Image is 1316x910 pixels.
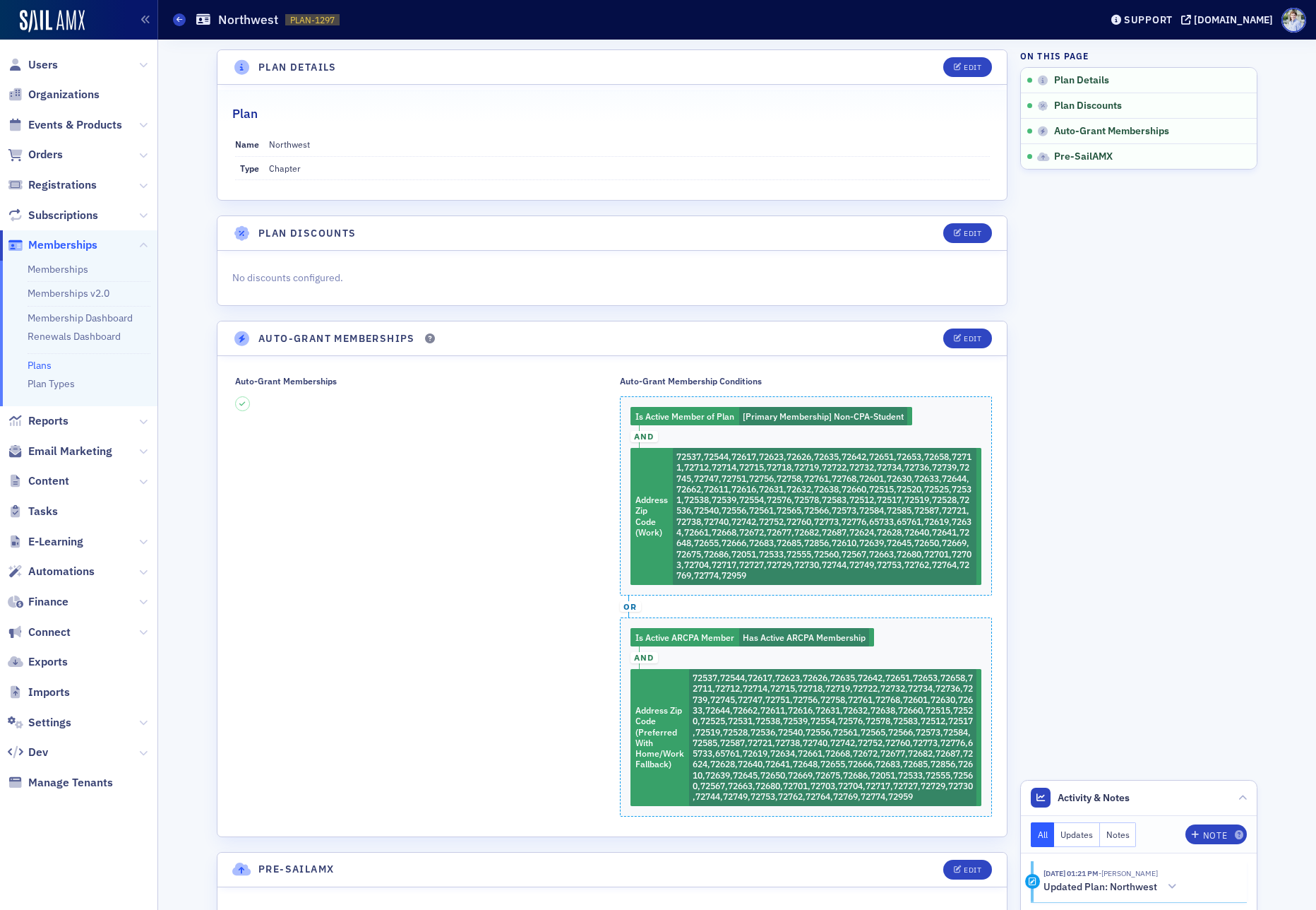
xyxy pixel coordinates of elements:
[269,157,990,179] dd: Chapter
[8,775,113,791] a: Manage Tenants
[269,133,990,155] dd: Northwest
[964,866,981,874] div: Edit
[28,359,52,372] a: Plans
[290,14,335,26] span: PLAN-1297
[8,237,97,253] a: Memberships
[943,329,992,348] button: Edit
[235,376,337,386] div: Auto-Grant Memberships
[28,444,112,459] span: Email Marketing
[258,331,415,346] h4: Auto-Grant Memberships
[1203,832,1227,839] div: Note
[8,117,122,133] a: Events & Products
[28,312,133,324] a: Membership Dashboard
[1058,791,1130,805] span: Activity & Notes
[8,564,95,579] a: Automations
[1020,49,1257,62] h4: On this page
[258,862,334,877] h4: Pre-SailAMX
[8,504,58,519] a: Tasks
[1054,125,1169,138] span: Auto-Grant Memberships
[28,654,68,670] span: Exports
[8,654,68,670] a: Exports
[28,117,122,133] span: Events & Products
[8,745,48,760] a: Dev
[964,64,981,71] div: Edit
[1043,868,1099,878] time: 9/24/2025 01:21 PM
[218,11,278,28] h1: Northwest
[8,534,83,550] a: E-Learning
[28,745,48,760] span: Dev
[28,263,88,276] a: Memberships
[1185,825,1247,844] button: Note
[8,473,69,489] a: Content
[620,376,762,386] div: Auto-Grant Membership Conditions
[232,271,992,285] p: No discounts configured.
[28,534,83,550] span: E-Learning
[8,594,68,610] a: Finance
[1099,868,1158,878] span: Aidan Sullivan
[1281,8,1306,32] span: Profile
[8,444,112,459] a: Email Marketing
[943,57,992,77] button: Edit
[28,177,97,193] span: Registrations
[1124,13,1173,26] div: Support
[8,177,97,193] a: Registrations
[964,230,981,237] div: Edit
[258,226,357,241] h4: Plan Discounts
[28,57,58,73] span: Users
[8,208,98,223] a: Subscriptions
[1054,150,1113,163] span: Pre-SailAMX
[8,57,58,73] a: Users
[8,685,70,700] a: Imports
[8,147,63,162] a: Orders
[258,60,337,75] h4: Plan Details
[28,87,100,102] span: Organizations
[232,105,258,123] h2: Plan
[28,715,71,731] span: Settings
[28,330,121,343] a: Renewals Dashboard
[1031,822,1055,847] button: All
[20,10,85,32] img: SailAMX
[28,147,63,162] span: Orders
[1054,74,1109,87] span: Plan Details
[28,377,75,390] a: Plan Types
[28,473,69,489] span: Content
[964,335,981,343] div: Edit
[1181,15,1278,25] button: [DOMAIN_NAME]
[1100,822,1137,847] button: Notes
[8,715,71,731] a: Settings
[8,625,71,640] a: Connect
[28,413,68,429] span: Reports
[8,87,100,102] a: Organizations
[28,775,113,791] span: Manage Tenants
[240,162,259,174] span: Type
[943,860,992,880] button: Edit
[943,223,992,243] button: Edit
[1194,13,1273,26] div: [DOMAIN_NAME]
[28,237,97,253] span: Memberships
[28,594,68,610] span: Finance
[235,138,259,150] span: Name
[1043,880,1182,894] button: Updated Plan: Northwest
[8,413,68,429] a: Reports
[1025,874,1040,889] div: Activity
[28,208,98,223] span: Subscriptions
[1043,881,1157,894] h5: Updated Plan: Northwest
[28,685,70,700] span: Imports
[28,287,109,300] a: Memberships v2.0
[28,504,58,519] span: Tasks
[1054,100,1122,112] span: Plan Discounts
[28,564,95,579] span: Automations
[28,625,71,640] span: Connect
[1054,822,1100,847] button: Updates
